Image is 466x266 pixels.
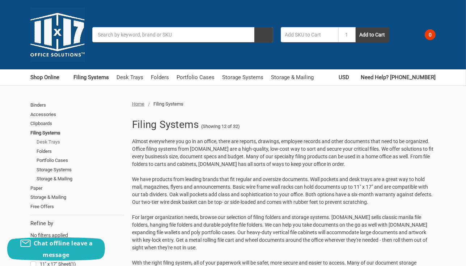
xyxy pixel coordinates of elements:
p: We have products from leading brands that fit regular and oversize documents. Wall pockets and de... [132,176,436,206]
a: 0 [412,25,436,44]
p: Almost everywhere you go in an office, there are reports, drawings, employee records and other do... [132,138,436,168]
a: Accessories [30,110,124,119]
a: Storage & Mailing [37,174,124,184]
a: Binders [30,100,124,110]
h5: Refine by [30,219,124,228]
a: Folders [151,69,169,85]
a: Free Offers [30,202,124,211]
a: Filing Systems [30,128,124,138]
img: 11x17.com [30,8,85,62]
button: Add to Cart [356,27,389,42]
a: Storage Systems [37,165,124,175]
a: Portfolio Cases [177,69,215,85]
a: Folders [37,147,124,156]
a: Storage & Mailing [30,193,124,202]
a: Storage & Mailing [271,69,314,85]
span: (Showing 12 of 32) [201,123,240,130]
a: Portfolio Cases [37,156,124,165]
a: Need Help? [PHONE_NUMBER] [361,69,436,85]
a: Filing Systems [73,69,109,85]
p: For larger organization needs, browse our selection of filing folders and storage systems. [DOMAI... [132,214,436,252]
h1: Filing Systems [132,115,199,134]
a: Clipboards [30,119,124,128]
span: Chat offline leave a message [34,239,93,259]
a: Shop Online [30,69,66,85]
input: Add SKU to Cart [281,27,338,42]
a: Storage Systems [222,69,263,85]
input: Search by keyword, brand or SKU [92,27,273,42]
a: USD [339,69,353,85]
div: No filters applied [30,219,124,239]
a: Desk Trays [116,69,143,85]
a: Paper [30,184,124,193]
a: Home [132,101,144,107]
span: Filing Systems [153,101,183,107]
a: Desk Trays [37,137,124,147]
span: 0 [425,29,436,40]
button: Chat offline leave a message [7,237,105,261]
